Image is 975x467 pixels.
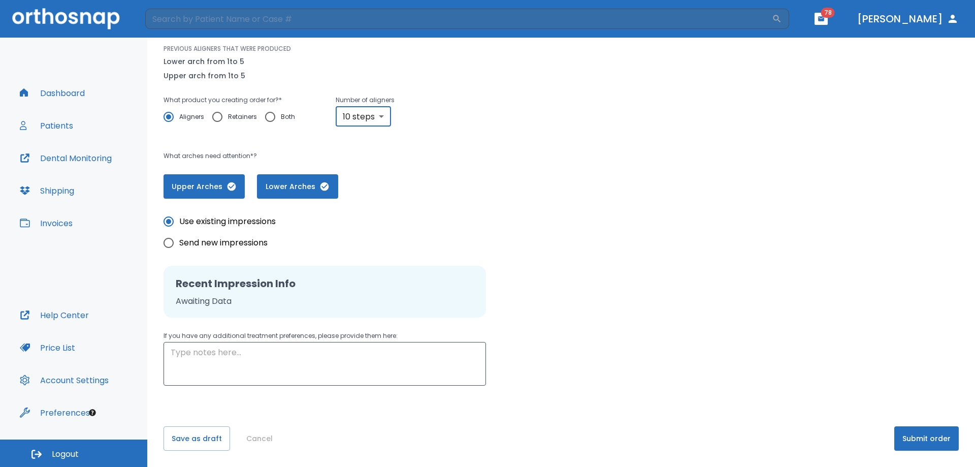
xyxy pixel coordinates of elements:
span: Logout [52,449,79,460]
button: Dashboard [14,81,91,105]
button: Patients [14,113,79,138]
button: Upper Arches [164,174,245,199]
p: What arches need attention*? [164,150,628,162]
span: Upper Arches [174,181,235,192]
input: Search by Patient Name or Case # [145,9,772,29]
button: [PERSON_NAME] [853,10,963,28]
button: Submit order [894,426,959,451]
button: Save as draft [164,426,230,451]
span: Retainers [228,111,257,123]
button: Shipping [14,178,80,203]
button: Invoices [14,211,79,235]
button: Price List [14,335,81,360]
button: Preferences [14,400,96,425]
div: 10 steps [336,106,391,127]
p: If you have any additional treatment preferences, please provide them here: [164,330,486,342]
p: Upper arch from 1 to 5 [164,70,245,82]
div: Tooltip anchor [88,408,97,417]
button: Dental Monitoring [14,146,118,170]
p: PREVIOUS ALIGNERS THAT WERE PRODUCED [164,44,291,53]
img: Orthosnap [12,8,120,29]
p: Lower arch from 1 to 5 [164,55,245,68]
p: Awaiting Data [176,295,474,307]
button: Help Center [14,303,95,327]
p: What product you creating order for? * [164,94,303,106]
span: Lower Arches [267,181,328,192]
h2: Recent Impression Info [176,276,474,291]
button: Lower Arches [257,174,338,199]
span: Aligners [179,111,204,123]
span: Send new impressions [179,237,268,249]
span: 78 [821,8,835,18]
button: Account Settings [14,368,115,392]
button: Cancel [242,426,277,451]
p: Number of aligners [336,94,395,106]
span: Both [281,111,295,123]
span: Use existing impressions [179,215,276,228]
